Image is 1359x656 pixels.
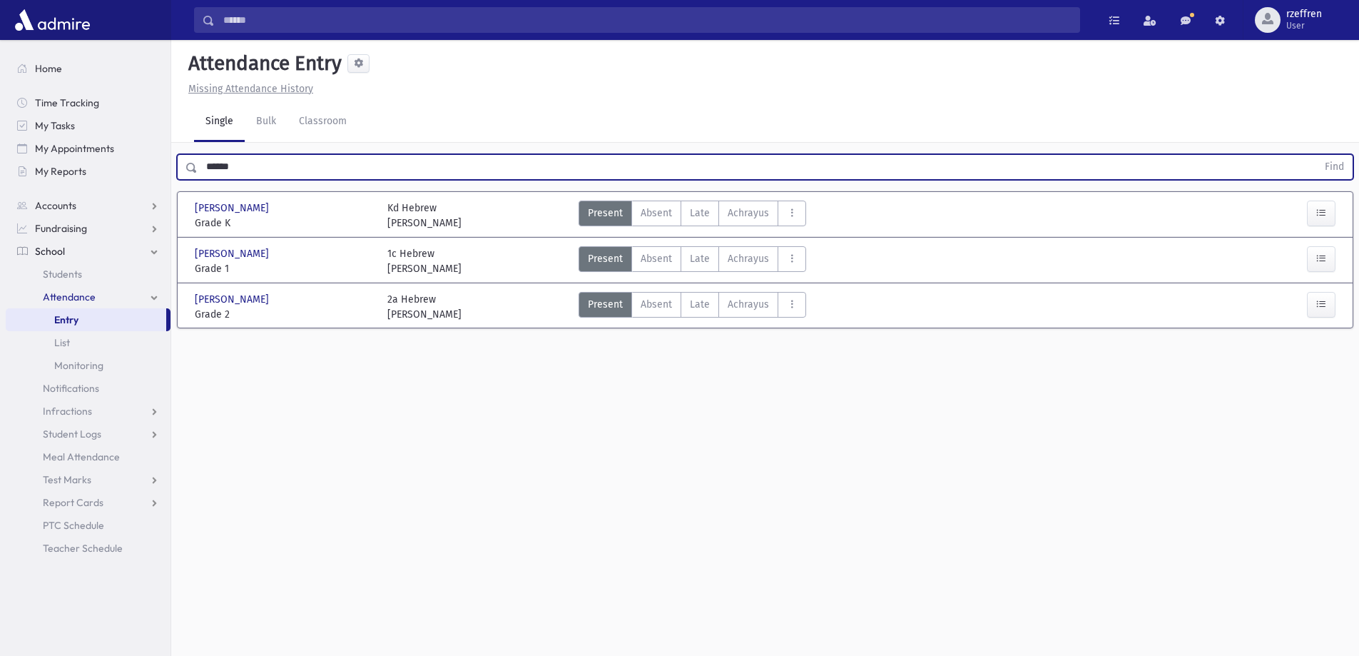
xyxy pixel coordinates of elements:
span: Grade K [195,216,373,231]
span: Late [690,206,710,221]
span: Attendance [43,291,96,303]
span: Absent [641,297,672,312]
a: List [6,331,170,354]
a: Classroom [287,102,358,142]
span: [PERSON_NAME] [195,292,272,307]
span: [PERSON_NAME] [195,201,272,216]
span: My Appointments [35,142,114,155]
span: Report Cards [43,496,103,509]
a: Single [194,102,245,142]
span: List [54,336,70,349]
a: Accounts [6,194,170,217]
a: Student Logs [6,423,170,445]
span: Present [588,251,623,266]
a: Time Tracking [6,91,170,114]
span: Accounts [35,199,76,212]
span: Home [35,62,62,75]
span: Late [690,251,710,266]
span: School [35,245,65,258]
div: Kd Hebrew [PERSON_NAME] [387,201,462,231]
span: Students [43,268,82,281]
a: Attendance [6,286,170,308]
a: Test Marks [6,468,170,491]
a: Monitoring [6,354,170,377]
span: Grade 2 [195,307,373,322]
span: Student Logs [43,428,101,440]
div: AttTypes [579,201,806,231]
a: My Appointments [6,137,170,160]
a: Infractions [6,400,170,423]
span: Achrayus [728,251,769,266]
span: User [1286,20,1322,31]
span: Achrayus [728,206,769,221]
span: Infractions [43,405,92,418]
span: Test Marks [43,473,91,486]
span: Absent [641,251,672,266]
a: Report Cards [6,491,170,514]
span: Time Tracking [35,96,99,109]
div: 1c Hebrew [PERSON_NAME] [387,246,462,276]
span: Entry [54,313,78,326]
div: AttTypes [579,292,806,322]
a: Bulk [245,102,287,142]
span: Monitoring [54,359,103,372]
span: [PERSON_NAME] [195,246,272,261]
span: Fundraising [35,222,87,235]
h5: Attendance Entry [183,51,342,76]
a: Meal Attendance [6,445,170,468]
span: Meal Attendance [43,450,120,463]
a: PTC Schedule [6,514,170,537]
a: Teacher Schedule [6,537,170,560]
div: AttTypes [579,246,806,276]
span: Late [690,297,710,312]
span: rzeffren [1286,9,1322,20]
div: 2a Hebrew [PERSON_NAME] [387,292,462,322]
a: Missing Attendance History [183,83,313,95]
span: Grade 1 [195,261,373,276]
a: Home [6,57,170,80]
a: My Reports [6,160,170,183]
span: Absent [641,206,672,221]
span: Present [588,206,623,221]
input: Search [215,7,1079,33]
span: Teacher Schedule [43,542,123,555]
span: Notifications [43,382,99,395]
button: Find [1316,155,1353,179]
img: AdmirePro [11,6,93,34]
span: Achrayus [728,297,769,312]
a: Fundraising [6,217,170,240]
a: Notifications [6,377,170,400]
a: Students [6,263,170,286]
a: My Tasks [6,114,170,137]
u: Missing Attendance History [188,83,313,95]
a: Entry [6,308,166,331]
a: School [6,240,170,263]
span: Present [588,297,623,312]
span: PTC Schedule [43,519,104,532]
span: My Tasks [35,119,75,132]
span: My Reports [35,165,86,178]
